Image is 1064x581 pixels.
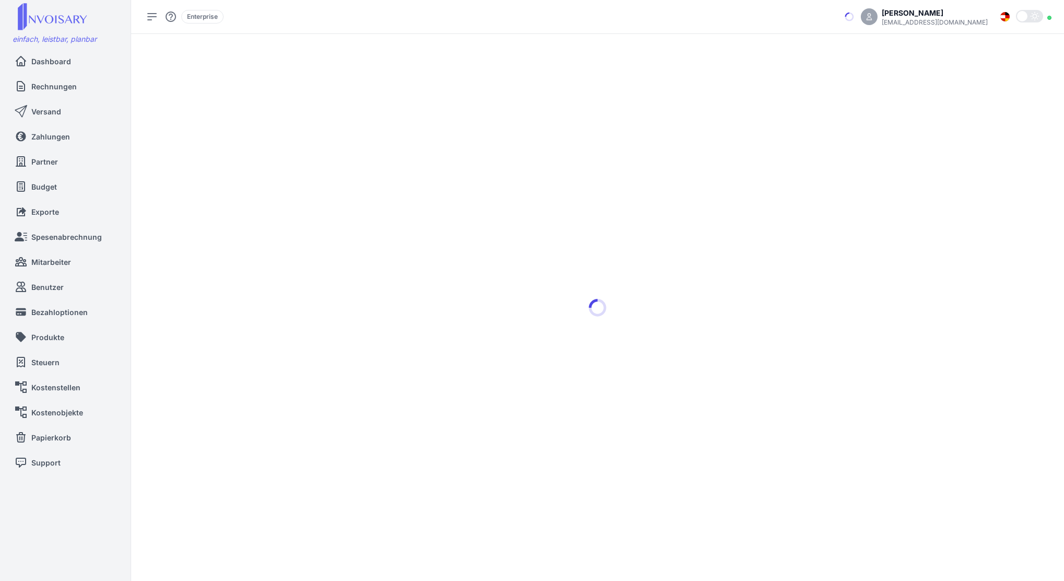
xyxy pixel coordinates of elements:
[15,276,126,297] a: Benutzer
[31,81,77,92] span: Rechnungen
[882,18,988,27] div: [EMAIL_ADDRESS][DOMAIN_NAME]
[31,181,57,192] span: Budget
[31,206,59,217] span: Exporte
[15,51,126,72] a: Dashboard
[181,11,224,20] a: Enterprise
[15,402,122,423] a: Kostenobjekte
[15,327,126,347] a: Produkte
[15,101,126,122] a: Versand
[31,307,88,318] span: Bezahloptionen
[15,76,122,97] a: Rechnungen
[15,352,122,373] a: Steuern
[31,156,58,167] span: Partner
[15,377,122,398] a: Kostenstellen
[13,34,97,43] span: einfach, leistbar, planbar
[31,257,71,268] span: Mitarbeiter
[15,151,122,172] a: Partner
[31,407,83,418] span: Kostenobjekte
[31,432,71,443] span: Papierkorb
[31,106,61,117] span: Versand
[31,282,64,293] span: Benutzer
[31,332,64,343] span: Produkte
[15,427,126,448] a: Papierkorb
[15,126,126,147] a: Zahlungen
[31,382,80,393] span: Kostenstellen
[15,226,126,247] a: Spesenabrechnung
[1047,16,1051,20] div: Online
[15,176,126,197] a: Budget
[1000,12,1010,21] img: Flag_de.svg
[31,231,102,242] span: Spesenabrechnung
[31,131,70,142] span: Zahlungen
[181,10,224,24] div: Enterprise
[15,301,122,322] a: Bezahloptionen
[15,251,122,272] a: Mitarbeiter
[15,201,126,222] a: Exporte
[882,7,988,18] div: [PERSON_NAME]
[31,457,61,468] span: Support
[15,452,126,473] a: Support
[31,56,71,67] span: Dashboard
[31,357,60,368] span: Steuern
